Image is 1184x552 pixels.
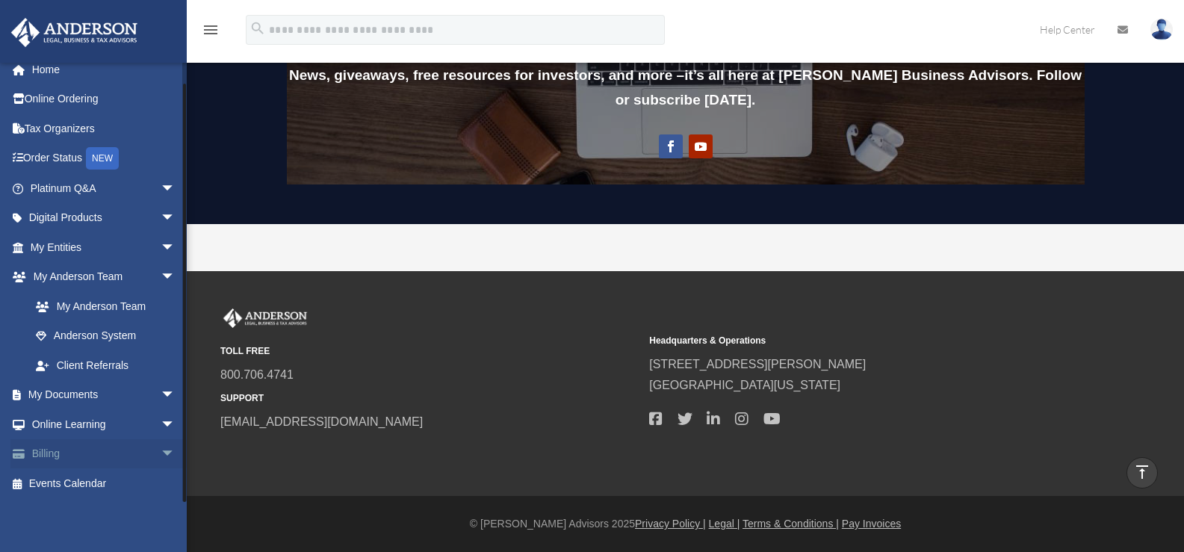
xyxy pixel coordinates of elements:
[635,518,706,530] a: Privacy Policy |
[842,518,901,530] a: Pay Invoices
[220,391,639,406] small: SUPPORT
[10,232,198,262] a: My Entitiesarrow_drop_down
[21,291,198,321] a: My Anderson Team
[161,262,190,293] span: arrow_drop_down
[10,84,198,114] a: Online Ordering
[10,468,198,498] a: Events Calendar
[21,321,190,351] a: Anderson System
[659,134,683,158] a: Follow on Facebook
[7,18,142,47] img: Anderson Advisors Platinum Portal
[220,308,310,328] img: Anderson Advisors Platinum Portal
[202,26,220,39] a: menu
[161,203,190,234] span: arrow_drop_down
[10,55,198,84] a: Home
[220,415,423,428] a: [EMAIL_ADDRESS][DOMAIN_NAME]
[86,147,119,170] div: NEW
[10,439,198,469] a: Billingarrow_drop_down
[21,350,198,380] a: Client Referrals
[161,380,190,411] span: arrow_drop_down
[10,409,198,439] a: Online Learningarrow_drop_down
[161,439,190,470] span: arrow_drop_down
[289,67,1082,108] b: News, giveaways, free resources for investors, and more – it’s all here at [PERSON_NAME] Business...
[161,232,190,263] span: arrow_drop_down
[649,358,866,370] a: [STREET_ADDRESS][PERSON_NAME]
[202,21,220,39] i: menu
[161,173,190,204] span: arrow_drop_down
[10,114,198,143] a: Tax Organizers
[10,173,198,203] a: Platinum Q&Aarrow_drop_down
[1150,19,1173,40] img: User Pic
[10,143,198,174] a: Order StatusNEW
[649,333,1067,349] small: Headquarters & Operations
[1126,457,1158,489] a: vertical_align_top
[10,203,198,233] a: Digital Productsarrow_drop_down
[220,344,639,359] small: TOLL FREE
[187,515,1184,533] div: © [PERSON_NAME] Advisors 2025
[1133,463,1151,481] i: vertical_align_top
[161,409,190,440] span: arrow_drop_down
[709,518,740,530] a: Legal |
[220,368,294,381] a: 800.706.4741
[689,134,713,158] a: Follow on Youtube
[649,379,840,391] a: [GEOGRAPHIC_DATA][US_STATE]
[249,20,266,37] i: search
[10,380,198,410] a: My Documentsarrow_drop_down
[10,262,198,292] a: My Anderson Teamarrow_drop_down
[743,518,839,530] a: Terms & Conditions |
